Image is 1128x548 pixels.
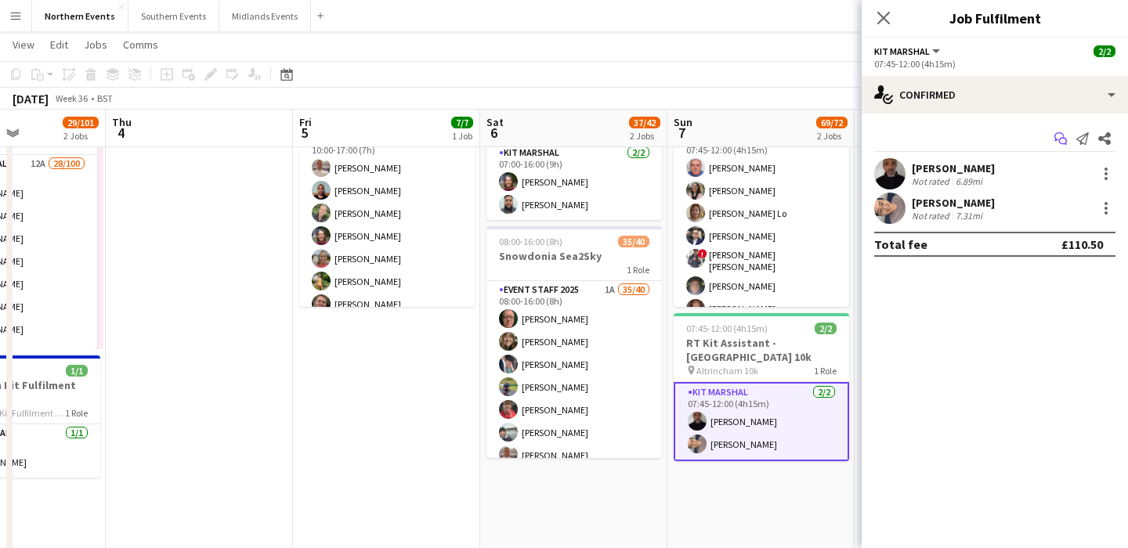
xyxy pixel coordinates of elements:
button: Southern Events [128,1,219,31]
app-card-role: Kit Marshal2/207:45-12:00 (4h15m)[PERSON_NAME][PERSON_NAME] [674,382,849,461]
app-job-card: 10:00-17:00 (7h)7/7Snowdonia Sea2Sky SET UP Snowdonia Sea2Sky SET UP1 RoleEvent Staff 20257/710:0... [299,75,475,307]
a: View [6,34,41,55]
h3: RT Kit Assistant - [GEOGRAPHIC_DATA] 10k [674,336,849,364]
div: 7.31mi [953,210,985,222]
a: Edit [44,34,74,55]
span: 29/101 [63,117,99,128]
div: 2 Jobs [63,130,98,142]
span: 35/40 [618,236,649,247]
span: 4 [110,124,132,142]
div: Confirmed [862,76,1128,114]
span: 2/2 [815,323,837,334]
span: 08:00-16:00 (8h) [499,236,562,247]
span: Edit [50,38,68,52]
div: [PERSON_NAME] [912,196,995,210]
div: [PERSON_NAME] [912,161,995,175]
div: 1 Job [452,130,472,142]
div: 2 Jobs [630,130,660,142]
span: 5 [297,124,312,142]
h3: Job Fulfilment [862,8,1128,28]
span: View [13,38,34,52]
span: 8 [859,124,881,142]
span: Kit Marshal [874,45,930,57]
div: Not rated [912,175,953,187]
span: Week 36 [52,92,91,104]
div: [DATE] [13,91,49,106]
span: 7/7 [451,117,473,128]
span: 1 Role [627,264,649,276]
span: 07:45-12:00 (4h15m) [686,323,768,334]
span: Sat [486,115,504,129]
a: Jobs [78,34,114,55]
span: ! [698,249,707,258]
div: 07:45-12:00 (4h15m) [874,58,1115,70]
button: Kit Marshal [874,45,942,57]
span: Comms [123,38,158,52]
span: Mon [861,115,881,129]
a: Comms [117,34,164,55]
app-card-role: Event Staff 20257/710:00-17:00 (7h)[PERSON_NAME][PERSON_NAME][PERSON_NAME][PERSON_NAME][PERSON_NA... [299,130,475,319]
span: 1 Role [65,407,88,419]
app-card-role: Kit Marshal2/207:00-16:00 (9h)[PERSON_NAME][PERSON_NAME] [486,144,662,220]
div: 2 Jobs [817,130,847,142]
button: Midlands Events [219,1,311,31]
h3: Snowdonia Sea2Sky [486,249,662,263]
div: Not rated [912,210,953,222]
span: 7 [671,124,692,142]
div: Total fee [874,236,927,252]
app-job-card: 07:45-12:00 (4h15m)67/70Altrincham 10k Altrincham 10k1 RoleEvents (Event Staff)13A67/7007:45-12:0... [674,75,849,307]
span: Fri [299,115,312,129]
app-job-card: 08:00-16:00 (8h)35/40Snowdonia Sea2Sky1 RoleEvent Staff 20251A35/4008:00-16:00 (8h)[PERSON_NAME][... [486,226,662,458]
span: Altrincham 10k [696,365,758,377]
div: 6.89mi [953,175,985,187]
button: Northern Events [32,1,128,31]
span: 2/2 [1094,45,1115,57]
span: 1 Role [814,365,837,377]
app-job-card: 07:00-16:00 (9h)2/2RT Kit Assistant - Snowdonia Sea2Sky1 RoleKit Marshal2/207:00-16:00 (9h)[PERSO... [486,75,662,220]
div: £110.50 [1061,236,1103,252]
span: Thu [112,115,132,129]
div: BST [97,92,113,104]
span: 37/42 [629,117,660,128]
span: Jobs [84,38,107,52]
span: 6 [484,124,504,142]
span: 69/72 [816,117,848,128]
app-job-card: 07:45-12:00 (4h15m)2/2RT Kit Assistant - [GEOGRAPHIC_DATA] 10k Altrincham 10k1 RoleKit Marshal2/2... [674,313,849,461]
span: Sun [674,115,692,129]
span: 1/1 [66,365,88,377]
